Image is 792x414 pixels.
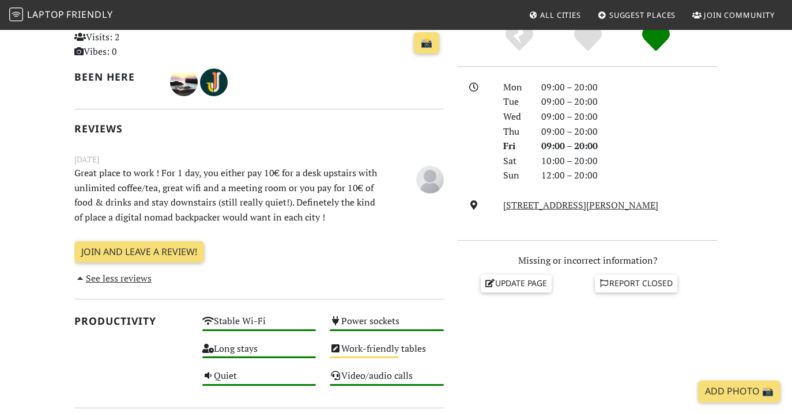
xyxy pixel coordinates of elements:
[170,75,200,88] span: Nuno
[74,241,204,263] a: Join and leave a review!
[195,340,323,368] div: Long stays
[688,5,779,25] a: Join Community
[27,8,65,21] span: Laptop
[74,30,188,59] p: Visits: 2 Vibes: 0
[534,168,725,183] div: 12:00 – 20:00
[496,124,534,139] div: Thu
[524,5,586,25] a: All Cities
[200,69,228,96] img: 3159-jennifer.jpg
[534,139,725,154] div: 09:00 – 20:00
[458,253,718,268] p: Missing or incorrect information?
[9,7,23,21] img: LaptopFriendly
[195,313,323,340] div: Stable Wi-Fi
[593,5,681,25] a: Suggest Places
[74,123,444,135] h2: Reviews
[481,275,552,292] a: Update page
[74,315,188,327] h2: Productivity
[200,75,228,88] span: Jennifer Ho
[503,199,658,211] a: [STREET_ADDRESS][PERSON_NAME]
[496,80,534,95] div: Mon
[595,275,678,292] a: Report closed
[414,32,439,54] a: 📸
[496,154,534,169] div: Sat
[698,381,780,402] a: Add Photo 📸
[622,25,691,54] div: Definitely!
[9,5,113,25] a: LaptopFriendly LaptopFriendly
[496,109,534,124] div: Wed
[534,94,725,109] div: 09:00 – 20:00
[66,8,112,21] span: Friendly
[74,272,152,284] a: See less reviews
[323,367,451,395] div: Video/audio calls
[74,71,156,83] h2: Been here
[553,25,622,54] div: Yes
[534,109,725,124] div: 09:00 – 20:00
[67,166,387,225] p: Great place to work ! For 1 day, you either pay 10€ for a desk upstairs with unlimited coffee/tea...
[496,139,534,154] div: Fri
[496,94,534,109] div: Tue
[416,172,444,185] span: Anonymous
[704,10,775,20] span: Join Community
[485,25,553,54] div: No
[416,166,444,193] img: blank-535327c66bd565773addf3077783bbfce4b00ec00e9fd257753287c682c7fa38.png
[609,10,676,20] span: Suggest Places
[323,313,451,340] div: Power sockets
[540,10,581,20] span: All Cities
[534,124,725,139] div: 09:00 – 20:00
[534,154,725,169] div: 10:00 – 20:00
[67,153,451,166] small: [DATE]
[170,69,198,96] img: 3143-nuno.jpg
[534,80,725,95] div: 09:00 – 20:00
[496,168,534,183] div: Sun
[195,367,323,395] div: Quiet
[323,340,451,368] div: Work-friendly tables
